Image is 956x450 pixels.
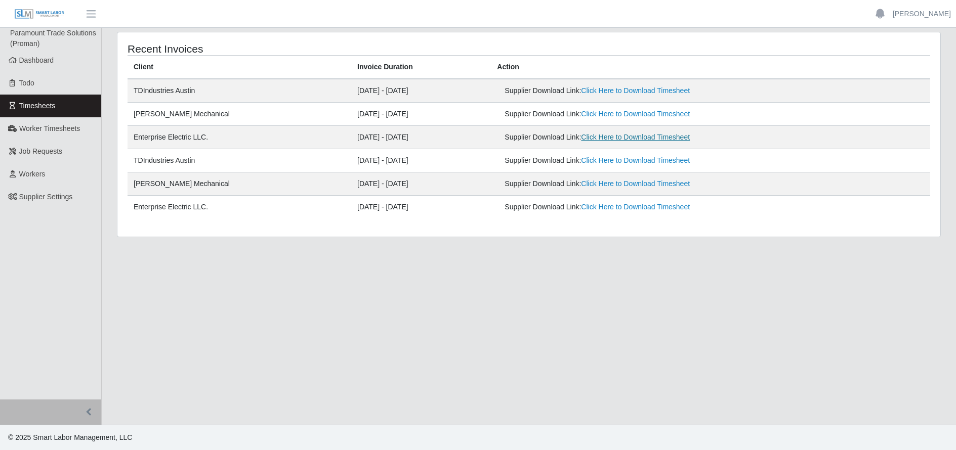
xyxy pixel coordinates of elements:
div: Supplier Download Link: [505,155,774,166]
a: Click Here to Download Timesheet [581,203,690,211]
a: Click Here to Download Timesheet [581,86,690,95]
div: Supplier Download Link: [505,202,774,212]
h4: Recent Invoices [128,42,453,55]
div: Supplier Download Link: [505,109,774,119]
span: Workers [19,170,46,178]
img: SLM Logo [14,9,65,20]
th: Action [491,56,930,79]
span: Paramount Trade Solutions (Proman) [10,29,96,48]
div: Supplier Download Link: [505,132,774,143]
th: Client [128,56,351,79]
a: [PERSON_NAME] [893,9,951,19]
a: Click Here to Download Timesheet [581,156,690,164]
span: Supplier Settings [19,193,73,201]
span: Worker Timesheets [19,124,80,132]
span: Job Requests [19,147,63,155]
div: Supplier Download Link: [505,85,774,96]
td: [DATE] - [DATE] [351,196,491,219]
div: Supplier Download Link: [505,178,774,189]
td: Enterprise Electric LLC. [128,126,351,149]
td: [DATE] - [DATE] [351,126,491,149]
td: [PERSON_NAME] Mechanical [128,172,351,196]
a: Click Here to Download Timesheet [581,133,690,141]
span: Dashboard [19,56,54,64]
td: [DATE] - [DATE] [351,79,491,103]
a: Click Here to Download Timesheet [581,179,690,188]
span: Timesheets [19,102,56,110]
td: [DATE] - [DATE] [351,172,491,196]
td: Enterprise Electric LLC. [128,196,351,219]
td: TDIndustries Austin [128,149,351,172]
td: [DATE] - [DATE] [351,103,491,126]
td: [PERSON_NAME] Mechanical [128,103,351,126]
a: Click Here to Download Timesheet [581,110,690,118]
th: Invoice Duration [351,56,491,79]
td: [DATE] - [DATE] [351,149,491,172]
span: © 2025 Smart Labor Management, LLC [8,433,132,441]
td: TDIndustries Austin [128,79,351,103]
span: Todo [19,79,34,87]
